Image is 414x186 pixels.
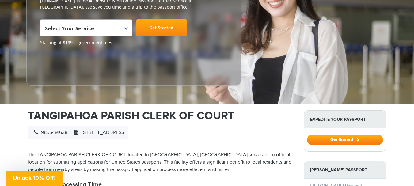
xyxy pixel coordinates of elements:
[45,25,94,32] span: Select Your Service
[31,130,67,135] span: 9855491638
[13,175,56,181] span: Unlock 10% Off!
[40,49,86,79] iframe: Customer reviews powered by Trustpilot
[304,111,386,128] strong: Expedite Your Passport
[40,19,132,36] span: Select Your Service
[28,126,128,139] div: |
[307,137,383,142] a: Get Started
[307,135,383,145] button: Get Started
[28,110,294,121] h1: TANGIPAHOA PARISH CLERK OF COURT
[45,22,126,39] span: Select Your Service
[71,130,125,135] span: [STREET_ADDRESS]
[40,40,227,46] span: Starting at $199 + government fees
[28,151,294,173] p: The TANGIPAHOA PARISH CLERK OF COURT, located in [GEOGRAPHIC_DATA], [GEOGRAPHIC_DATA] serves as a...
[136,19,187,36] a: Get Started
[304,161,386,179] strong: [PERSON_NAME] Passport
[6,171,63,186] div: Unlock 10% Off!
